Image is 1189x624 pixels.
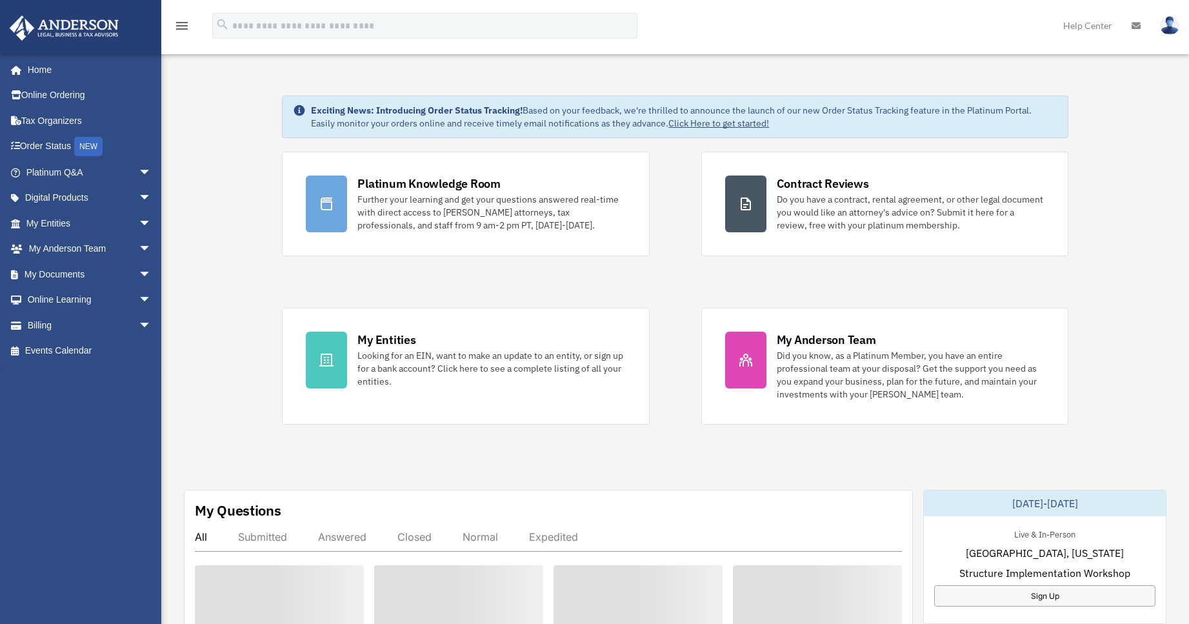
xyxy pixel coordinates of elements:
div: Did you know, as a Platinum Member, you have an entire professional team at your disposal? Get th... [777,349,1044,401]
span: [GEOGRAPHIC_DATA], [US_STATE] [966,545,1124,561]
div: Answered [318,530,366,543]
div: Normal [463,530,498,543]
a: My Entitiesarrow_drop_down [9,210,171,236]
a: My Documentsarrow_drop_down [9,261,171,287]
img: User Pic [1160,16,1179,35]
span: Structure Implementation Workshop [959,565,1130,581]
span: arrow_drop_down [139,261,165,288]
div: Submitted [238,530,287,543]
div: My Anderson Team [777,332,876,348]
div: Further your learning and get your questions answered real-time with direct access to [PERSON_NAM... [357,193,625,232]
div: Based on your feedback, we're thrilled to announce the launch of our new Order Status Tracking fe... [311,104,1057,130]
div: All [195,530,207,543]
a: Click Here to get started! [668,117,769,129]
a: Billingarrow_drop_down [9,312,171,338]
div: Contract Reviews [777,176,869,192]
a: Digital Productsarrow_drop_down [9,185,171,211]
a: Contract Reviews Do you have a contract, rental agreement, or other legal document you would like... [701,152,1068,256]
a: menu [174,23,190,34]
div: My Entities [357,332,415,348]
i: search [215,17,230,32]
span: arrow_drop_down [139,287,165,314]
a: Sign Up [934,585,1155,607]
a: Online Ordering [9,83,171,108]
a: My Anderson Teamarrow_drop_down [9,236,171,262]
div: Looking for an EIN, want to make an update to an entity, or sign up for a bank account? Click her... [357,349,625,388]
div: Do you have a contract, rental agreement, or other legal document you would like an attorney's ad... [777,193,1044,232]
a: Online Learningarrow_drop_down [9,287,171,313]
strong: Exciting News: Introducing Order Status Tracking! [311,105,523,116]
a: Tax Organizers [9,108,171,134]
a: My Entities Looking for an EIN, want to make an update to an entity, or sign up for a bank accoun... [282,308,649,425]
img: Anderson Advisors Platinum Portal [6,15,123,41]
a: Events Calendar [9,338,171,364]
div: Expedited [529,530,578,543]
a: Order StatusNEW [9,134,171,160]
div: Closed [397,530,432,543]
a: Home [9,57,165,83]
a: Platinum Q&Aarrow_drop_down [9,159,171,185]
span: arrow_drop_down [139,312,165,339]
div: [DATE]-[DATE] [924,490,1166,516]
a: My Anderson Team Did you know, as a Platinum Member, you have an entire professional team at your... [701,308,1068,425]
span: arrow_drop_down [139,159,165,186]
div: My Questions [195,501,281,520]
div: Live & In-Person [1004,527,1086,540]
span: arrow_drop_down [139,210,165,237]
a: Platinum Knowledge Room Further your learning and get your questions answered real-time with dire... [282,152,649,256]
span: arrow_drop_down [139,185,165,212]
div: Platinum Knowledge Room [357,176,501,192]
div: NEW [74,137,103,156]
span: arrow_drop_down [139,236,165,263]
i: menu [174,18,190,34]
